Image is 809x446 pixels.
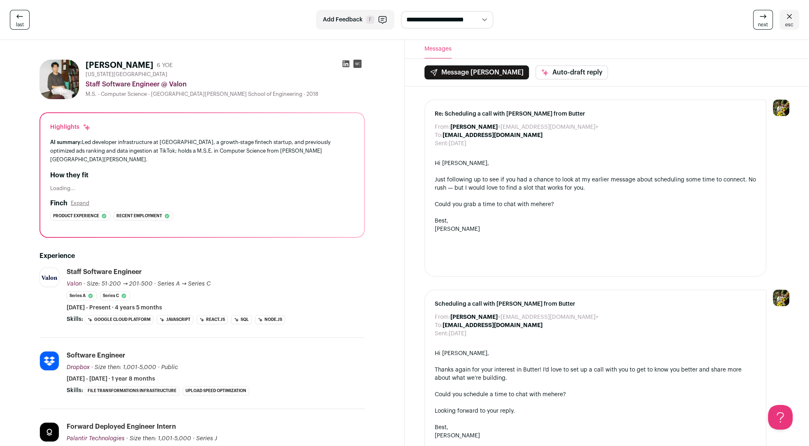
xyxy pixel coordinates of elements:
[50,170,354,180] h2: How they fit
[85,315,153,324] li: Google Cloud Platform
[773,100,789,116] img: 6689865-medium_jpg
[67,422,176,431] div: Forward Deployed Engineer Intern
[424,40,452,58] button: Messages
[435,407,756,415] div: Looking forward to your reply.
[67,291,97,300] li: Series A
[50,123,91,131] div: Highlights
[67,304,162,312] span: [DATE] - Present · 4 years 5 months
[86,79,365,89] div: Staff Software Engineer @ Valon
[40,273,59,282] img: a16aaa2d74a84a8e4c884bad837abca21e2c4654515b48afe1a8f4d4c471199a.png
[449,330,466,338] dd: [DATE]
[16,21,24,28] span: last
[443,323,542,328] b: [EMAIL_ADDRESS][DOMAIN_NAME]
[83,281,153,287] span: · Size: 51-200 → 201-500
[67,365,90,370] span: Dropbox
[86,71,167,78] span: [US_STATE][GEOGRAPHIC_DATA]
[435,300,756,308] span: Scheduling a call with [PERSON_NAME] from Butter
[10,10,30,30] a: last
[435,176,756,192] div: Just following up to see if you had a chance to look at my earlier message about scheduling some ...
[435,131,443,139] dt: To:
[86,91,365,98] div: M.S. - Computer Science - [GEOGRAPHIC_DATA][PERSON_NAME] School of Engineering - 2018
[86,60,153,71] h1: [PERSON_NAME]
[71,200,89,207] button: Expand
[435,313,450,321] dt: From:
[91,365,156,370] span: · Size then: 1,001-5,000
[435,200,756,209] div: Could you grab a time to chat with me ?
[50,139,82,145] span: AI summary:
[67,315,83,323] span: Skills:
[193,434,195,443] span: ·
[183,386,249,395] li: upload speed optimization
[773,290,789,306] img: 6689865-medium_jpg
[435,432,756,440] div: [PERSON_NAME]
[435,217,756,225] div: Best,
[450,123,598,131] dd: <[EMAIL_ADDRESS][DOMAIN_NAME]>
[323,16,363,24] span: Add Feedback
[50,185,354,192] div: Loading...
[67,375,155,383] span: [DATE] - [DATE] · 1 year 8 months
[161,365,178,370] span: Public
[758,21,768,28] span: next
[443,132,542,138] b: [EMAIL_ADDRESS][DOMAIN_NAME]
[435,349,756,358] div: Hi [PERSON_NAME],
[100,291,130,300] li: Series C
[255,315,285,324] li: Node.js
[450,314,498,320] b: [PERSON_NAME]
[551,392,563,397] a: here
[435,330,449,338] dt: Sent:
[231,315,252,324] li: SQL
[53,212,99,220] span: Product experience
[450,124,498,130] b: [PERSON_NAME]
[366,16,374,24] span: F
[67,436,125,441] span: Palantir Technologies
[435,423,756,432] div: Best,
[197,315,228,324] li: React.js
[40,423,59,441] img: 79a74b7fdb83fad1868aef8a89a367e344546ea0480d901c6b3a81135cf7604f.jpg
[435,139,449,148] dt: Sent:
[768,405,793,430] iframe: Help Scout Beacon - Open
[158,281,211,287] span: Series A → Series C
[435,366,756,382] div: Thanks again for your interest in Butter! I'd love to set up a call with you to get to know you b...
[753,10,773,30] a: next
[40,351,59,370] img: 37a3c2f25f43e23b97407b6c5461cd0ee41f9b75c2c2ae643916f06cb3650204.png
[67,386,83,395] span: Skills:
[435,390,756,399] div: Could you schedule a time to chat with me ?
[39,251,365,261] h2: Experience
[539,202,551,207] a: here
[85,386,179,395] li: file transformations infrastructure
[450,313,598,321] dd: <[EMAIL_ADDRESS][DOMAIN_NAME]>
[316,10,394,30] button: Add Feedback F
[67,351,125,360] div: Software Engineer
[116,212,162,220] span: Recent employment
[196,436,217,441] span: Series J
[67,281,82,287] span: Valon
[785,21,793,28] span: esc
[39,60,79,99] img: 56a8a22ad8ef624ff95c9940a55d8e2fd9ceb4d133ce7e42d8a168312e45bfab
[154,280,156,288] span: ·
[126,436,191,441] span: · Size then: 1,001-5,000
[157,315,193,324] li: JavaScript
[424,65,529,79] button: Message [PERSON_NAME]
[435,110,756,118] span: Re: Scheduling a call with [PERSON_NAME] from Butter
[435,123,450,131] dt: From:
[435,159,756,167] div: Hi [PERSON_NAME],
[67,267,142,276] div: Staff Software Engineer
[435,321,443,330] dt: To:
[50,138,354,164] div: Led developer infrastructure at [GEOGRAPHIC_DATA], a growth-stage fintech startup, and previously...
[435,225,756,233] div: [PERSON_NAME]
[535,65,608,79] button: Auto-draft reply
[158,363,160,372] span: ·
[449,139,466,148] dd: [DATE]
[779,10,799,30] a: esc
[50,198,67,208] h2: Finch
[157,61,173,70] div: 6 YOE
